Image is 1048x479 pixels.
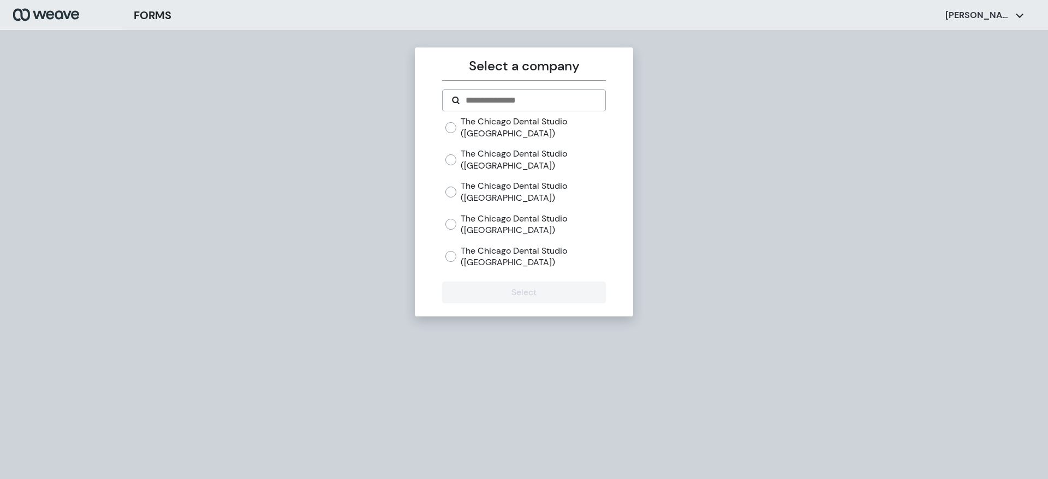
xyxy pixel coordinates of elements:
h3: FORMS [134,7,171,23]
label: The Chicago Dental Studio ([GEOGRAPHIC_DATA]) [461,180,605,203]
label: The Chicago Dental Studio ([GEOGRAPHIC_DATA]) [461,116,605,139]
label: The Chicago Dental Studio ([GEOGRAPHIC_DATA]) [461,213,605,236]
p: [PERSON_NAME] [945,9,1011,21]
button: Select [442,282,605,303]
label: The Chicago Dental Studio ([GEOGRAPHIC_DATA]) [461,148,605,171]
input: Search [465,94,596,107]
label: The Chicago Dental Studio ([GEOGRAPHIC_DATA]) [461,245,605,268]
p: Select a company [442,56,605,76]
